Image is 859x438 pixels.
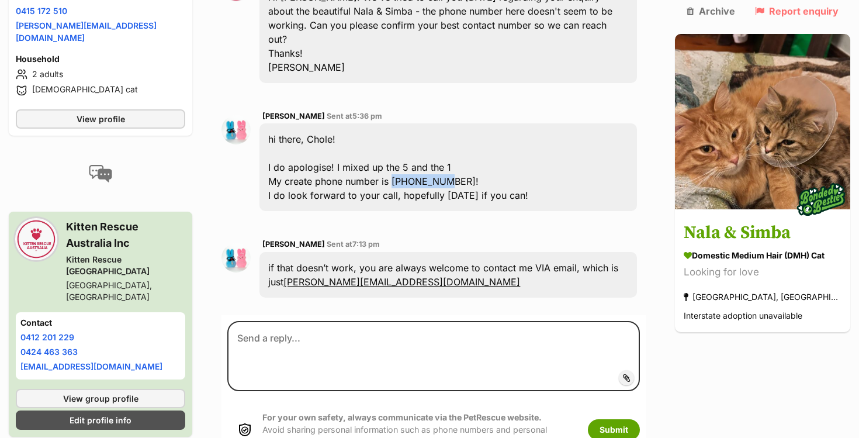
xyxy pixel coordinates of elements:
div: Looking for love [684,265,841,281]
a: Report enquiry [755,6,839,16]
span: Sent at [327,112,382,120]
span: View profile [77,113,125,125]
a: [PERSON_NAME][EMAIL_ADDRESS][DOMAIN_NAME] [283,276,520,288]
h3: Kitten Rescue Australia Inc [66,219,185,251]
img: Nala & Simba [675,34,850,209]
div: Kitten Rescue [GEOGRAPHIC_DATA] [66,254,185,277]
li: 2 adults [16,67,185,81]
h3: Nala & Simba [684,220,841,247]
a: View profile [16,109,185,129]
img: Kitten Rescue Australia profile pic [16,219,57,260]
a: Edit profile info [16,411,185,430]
span: 5:36 pm [352,112,382,120]
span: View group profile [63,392,138,405]
h4: Contact [20,317,181,329]
span: 7:13 pm [352,240,380,249]
div: if that doesn’t work, you are always welcome to contact me VIA email, which is just [259,252,637,298]
div: Domestic Medium Hair (DMH) Cat [684,250,841,262]
span: Interstate adoption unavailable [684,311,802,321]
img: conversation-icon-4a6f8262b818ee0b60e3300018af0b2d0b884aa5de6e9bcb8d3d4eeb1a70a7c4.svg [89,165,112,182]
span: Edit profile info [70,414,131,426]
span: Sent at [327,240,380,249]
h4: Household [16,53,185,65]
div: [GEOGRAPHIC_DATA], [GEOGRAPHIC_DATA] [684,289,841,305]
a: 0412 201 229 [20,332,74,342]
a: View group profile [16,389,185,408]
img: Tyla Treleaven profile pic [221,115,251,144]
a: 0415 172 510 [16,6,67,16]
img: Tyla Treleaven profile pic [221,243,251,273]
img: bonded besties [792,171,850,229]
div: [GEOGRAPHIC_DATA], [GEOGRAPHIC_DATA] [66,280,185,303]
span: [PERSON_NAME] [262,112,325,120]
a: 0424 463 363 [20,347,78,357]
a: [PERSON_NAME][EMAIL_ADDRESS][DOMAIN_NAME] [16,20,157,43]
li: [DEMOGRAPHIC_DATA] cat [16,84,185,98]
a: Nala & Simba Domestic Medium Hair (DMH) Cat Looking for love [GEOGRAPHIC_DATA], [GEOGRAPHIC_DATA]... [675,212,850,333]
span: [PERSON_NAME] [262,240,325,249]
a: [EMAIL_ADDRESS][DOMAIN_NAME] [20,361,162,371]
a: Archive [687,6,735,16]
div: hi there, Chole! I do apologise! I mixed up the 5 and the 1 My create phone number is [PHONE_NUMB... [259,123,637,211]
strong: For your own safety, always communicate via the PetRescue website. [262,412,542,422]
